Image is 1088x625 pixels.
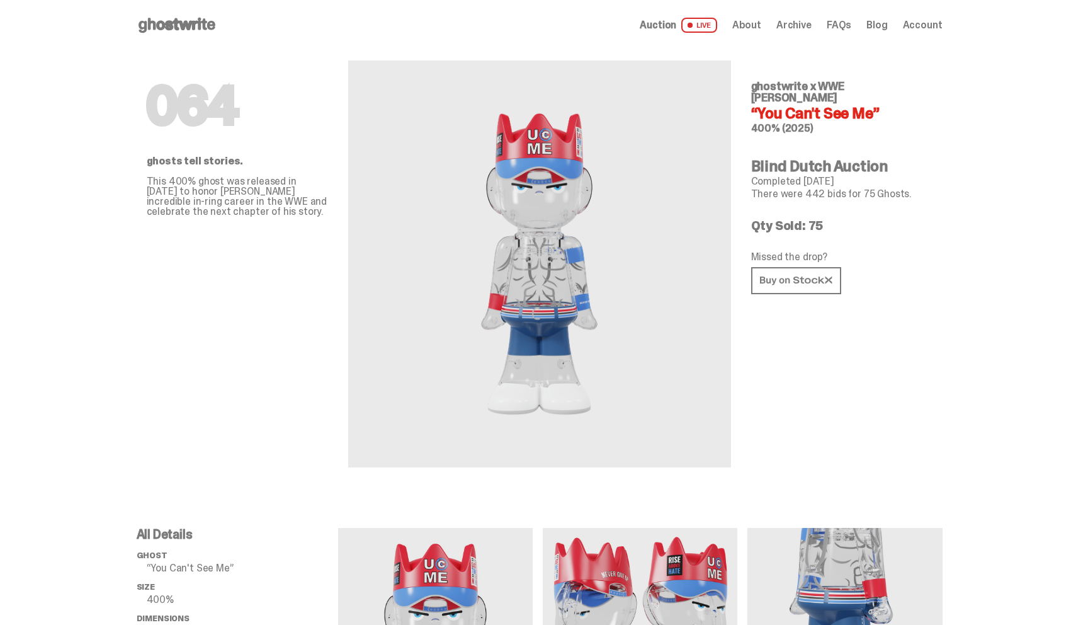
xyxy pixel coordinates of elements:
span: 400% (2025) [751,122,813,135]
p: This 400% ghost was released in [DATE] to honor [PERSON_NAME] incredible in-ring career in the WW... [147,176,328,217]
span: ghost [137,550,167,561]
p: Missed the drop? [751,252,932,262]
span: LIVE [681,18,717,33]
p: Qty Sold: 75 [751,219,932,232]
a: Blog [866,20,887,30]
h1: 064 [147,81,328,131]
p: “You Can't See Me” [147,563,338,573]
p: There were 442 bids for 75 Ghosts. [751,189,932,199]
p: 400% [147,595,338,605]
p: ghosts tell stories. [147,156,328,166]
a: Auction LIVE [640,18,717,33]
a: Account [903,20,943,30]
a: Archive [776,20,812,30]
h4: “You Can't See Me” [751,106,932,121]
span: ghostwrite x WWE [PERSON_NAME] [751,79,844,105]
span: Size [137,582,155,592]
p: All Details [137,528,338,541]
h4: Blind Dutch Auction [751,159,932,174]
a: FAQs [827,20,851,30]
p: Completed [DATE] [751,176,932,186]
img: WWE John Cena&ldquo;You Can't See Me&rdquo; [401,91,678,437]
a: About [732,20,761,30]
span: Auction [640,20,676,30]
span: Dimensions [137,613,190,624]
